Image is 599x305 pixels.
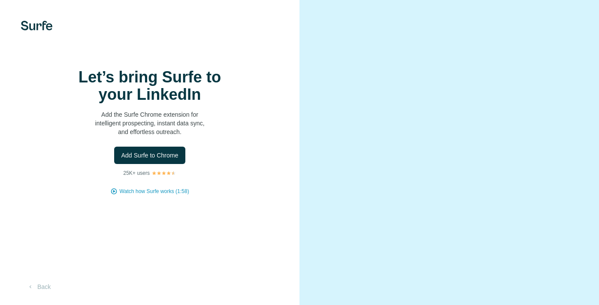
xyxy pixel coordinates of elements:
p: Add the Surfe Chrome extension for intelligent prospecting, instant data sync, and effortless out... [63,110,237,136]
h1: Let’s bring Surfe to your LinkedIn [63,69,237,103]
img: Rating Stars [151,171,176,176]
p: 25K+ users [123,169,150,177]
button: Watch how Surfe works (1:58) [119,187,189,195]
button: Add Surfe to Chrome [114,147,185,164]
span: Add Surfe to Chrome [121,151,178,160]
button: Back [21,279,57,295]
img: Surfe's logo [21,21,53,30]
